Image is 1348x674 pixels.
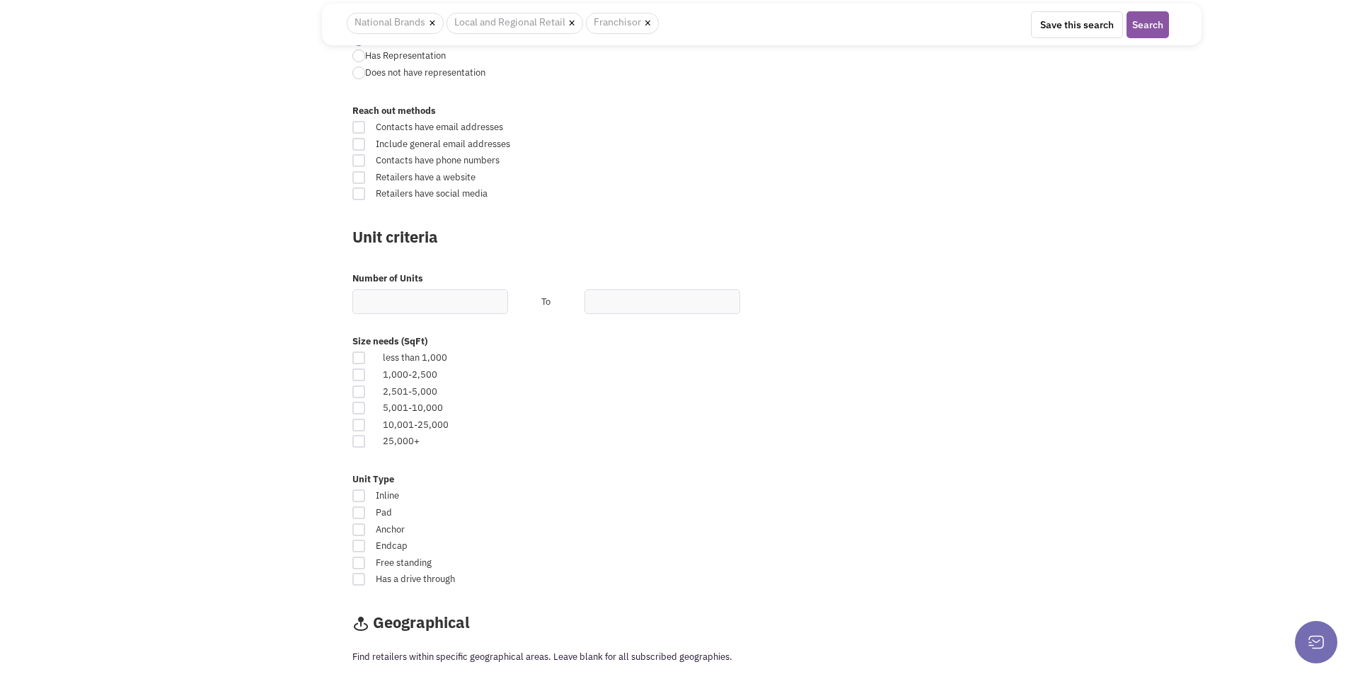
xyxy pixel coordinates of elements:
a: × [429,17,435,30]
span: Include general email addresses [367,138,809,151]
span: Has a drive through [367,573,809,586]
span: Contacts have email addresses [367,121,809,134]
span: Endcap [367,540,809,553]
label: Reach out methods [352,105,1030,118]
button: Search [1127,11,1169,38]
span: Retailers have social media [367,187,809,201]
span: 5,001-10,000 [383,402,443,414]
span: Free standing [367,557,809,570]
span: Does not have representation [365,66,485,79]
button: Save this search [1031,11,1123,38]
span: Franchisor [586,13,659,34]
p: Find retailers within specific geographical areas. Leave blank for all subscribed geographies. [352,651,1171,664]
label: Unit Type [352,473,1030,487]
span: less than 1,000 [383,351,447,364]
label: To [541,296,551,309]
span: Anchor [367,523,809,537]
span: 2,501-5,000 [383,385,437,397]
span: 1,000-2,500 [383,368,437,380]
a: × [645,17,651,30]
span: Pad [367,506,809,520]
span: Has Representation [365,50,446,62]
a: × [569,17,575,30]
label: Geographical [343,611,1039,633]
label: Unit criteria [343,226,1039,248]
span: National Brands [347,13,443,34]
span: Retailers have a website [367,171,809,185]
span: Local and Regional Retail [447,13,583,34]
img: icon-geographical.png [352,615,369,632]
span: Contacts have phone numbers [367,154,809,168]
label: Size needs (SqFt) [352,335,1030,349]
span: 10,001-25,000 [383,419,449,431]
label: Number of Units [352,272,1030,286]
span: 25,000+ [383,435,420,447]
span: Inline [367,489,809,503]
